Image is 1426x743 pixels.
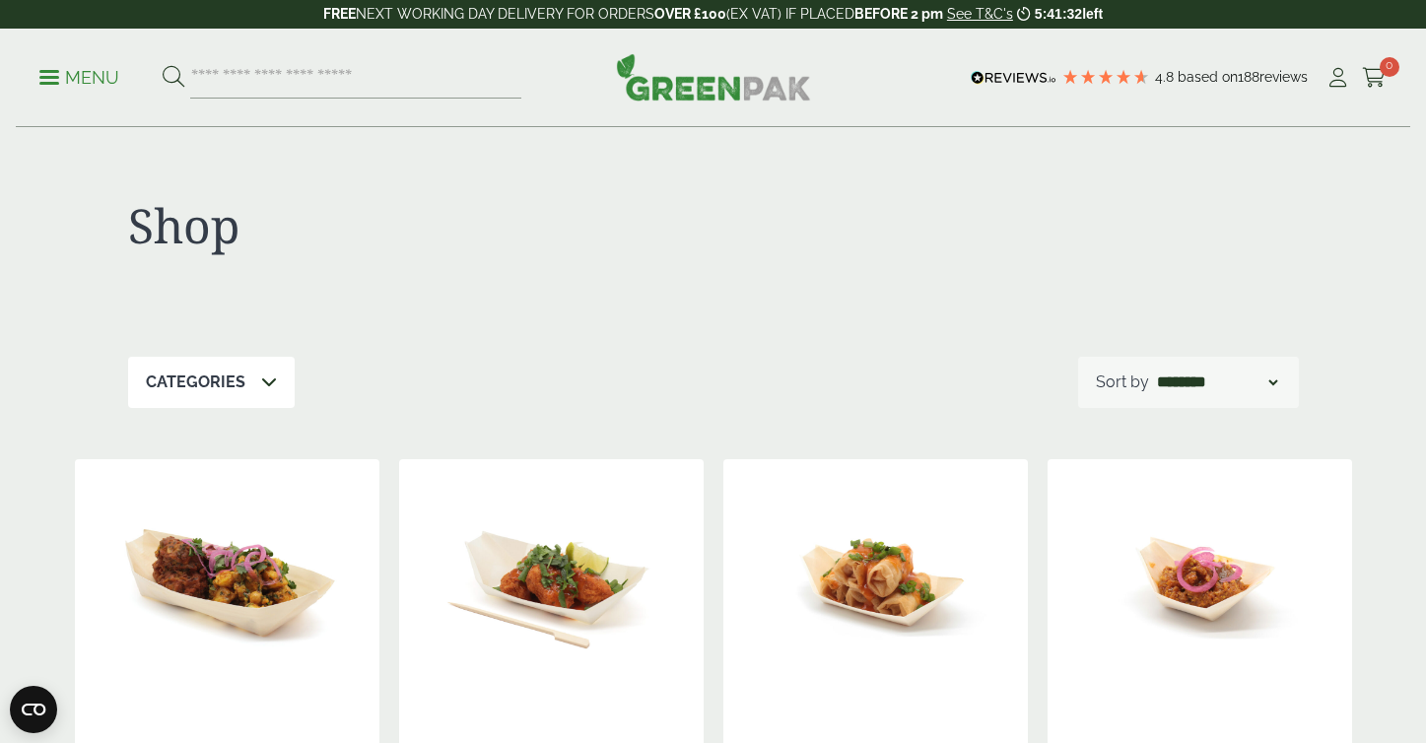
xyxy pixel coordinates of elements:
[616,53,811,101] img: GreenPak Supplies
[1155,69,1178,85] span: 4.8
[146,371,245,394] p: Categories
[1061,68,1150,86] div: 4.79 Stars
[1362,68,1387,88] i: Cart
[39,66,119,90] p: Menu
[1325,68,1350,88] i: My Account
[723,459,1028,706] img: Medium Wooden Boat 170mm with food contents V2 2920004AC 1
[947,6,1013,22] a: See T&C's
[323,6,356,22] strong: FREE
[128,197,713,254] h1: Shop
[1362,63,1387,93] a: 0
[971,71,1056,85] img: REVIEWS.io
[39,66,119,86] a: Menu
[399,459,704,706] img: Large Wooden Boat 190mm with food contents 2920004AD
[1082,6,1103,22] span: left
[1048,459,1352,706] img: Mini Wooden Boat 80mm with food contents 2920004AA
[1178,69,1238,85] span: Based on
[10,686,57,733] button: Open CMP widget
[1259,69,1308,85] span: reviews
[1153,371,1281,394] select: Shop order
[854,6,943,22] strong: BEFORE 2 pm
[1035,6,1082,22] span: 5:41:32
[75,459,379,706] img: Extra Large Wooden Boat 220mm with food contents V2 2920004AE
[1096,371,1149,394] p: Sort by
[654,6,726,22] strong: OVER £100
[1238,69,1259,85] span: 188
[1380,57,1399,77] span: 0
